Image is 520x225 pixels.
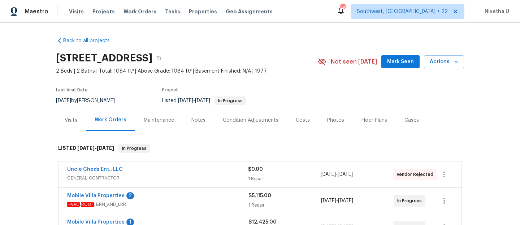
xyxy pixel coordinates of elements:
h2: [STREET_ADDRESS] [56,55,152,62]
div: Work Orders [95,116,126,124]
span: Project [162,88,178,92]
span: , , BRN_AND_LRR [67,201,248,208]
div: 2 [126,192,134,199]
span: Mark Seen [387,57,414,66]
span: - [321,171,353,178]
span: Vendor Rejected [396,171,436,178]
span: $5,115.00 [248,193,271,198]
em: HVAC [67,202,80,207]
span: $0.00 [248,167,263,172]
span: Listed [162,98,246,103]
div: Costs [296,117,310,124]
span: Maestro [25,8,48,15]
a: Mobile Villa Properties [67,220,125,225]
span: $12,425.00 [248,220,277,225]
span: Southwest, [GEOGRAPHIC_DATA] + 22 [357,8,448,15]
span: 2 Beds | 2 Baths | Total: 1084 ft² | Above Grade: 1084 ft² | Basement Finished: N/A | 1977 [56,68,318,75]
div: Floor Plans [361,117,387,124]
span: [DATE] [321,198,336,203]
span: [DATE] [77,146,95,151]
span: Not seen [DATE] [331,58,377,65]
a: Back to all projects [56,37,125,44]
span: [DATE] [338,172,353,177]
span: Geo Assignments [226,8,273,15]
div: Notes [191,117,205,124]
div: Maintenance [144,117,174,124]
span: [DATE] [97,146,114,151]
span: Actions [430,57,458,66]
button: Mark Seen [381,55,420,69]
span: In Progress [215,99,246,103]
span: [DATE] [321,172,336,177]
span: - [178,98,210,103]
span: Tasks [165,9,180,14]
span: - [77,146,114,151]
h6: LISTED [58,144,114,153]
span: In Progress [119,145,149,152]
span: - [321,197,353,204]
button: Actions [424,55,464,69]
button: Copy Address [152,52,165,65]
span: Properties [189,8,217,15]
span: In Progress [397,197,425,204]
div: Visits [65,117,77,124]
em: ROOF [81,202,94,207]
div: 1 Repair [248,175,320,182]
span: Work Orders [123,8,156,15]
span: [DATE] [195,98,210,103]
div: 463 [340,4,345,12]
a: Mobile Villa Properties [67,193,125,198]
div: LISTED [DATE]-[DATE]In Progress [56,137,464,160]
div: by [PERSON_NAME] [56,96,123,105]
div: Photos [327,117,344,124]
span: Last Visit Date [56,88,88,92]
div: 1 Repair [248,202,321,209]
span: [DATE] [338,198,353,203]
span: [DATE] [178,98,193,103]
span: Visits [69,8,84,15]
div: Cases [404,117,419,124]
span: Projects [92,8,115,15]
div: Condition Adjustments [223,117,278,124]
span: [DATE] [56,98,71,103]
span: GENERAL_CONTRACTOR [67,174,248,182]
span: Nivetha U [482,8,509,15]
a: Uncle Cheds Ent., LLC [67,167,123,172]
